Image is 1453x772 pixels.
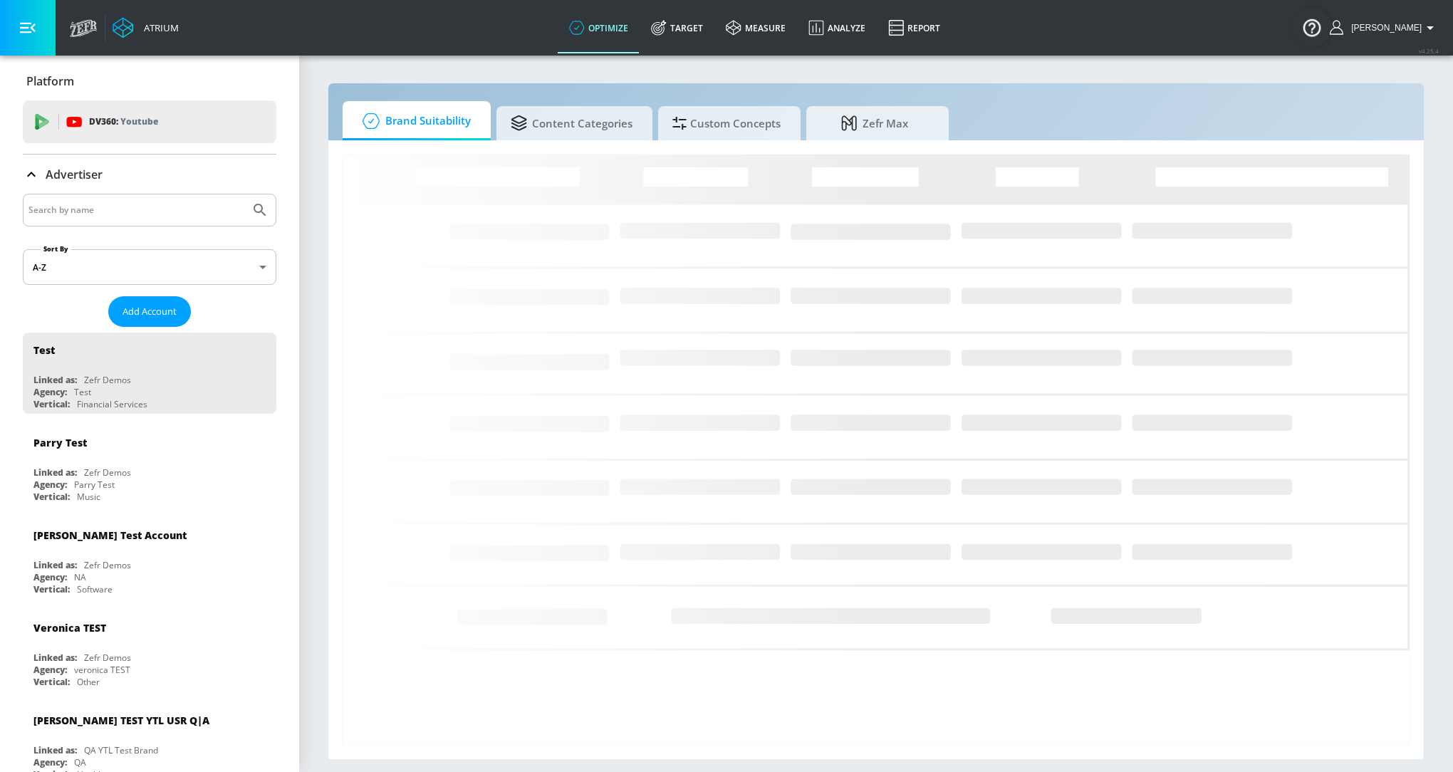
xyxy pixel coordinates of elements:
div: NA [74,571,86,583]
div: Software [77,583,113,595]
p: Advertiser [46,167,103,182]
div: Zefr Demos [84,652,131,664]
span: Add Account [123,303,177,320]
div: Linked as: [33,652,77,664]
a: Atrium [113,17,179,38]
a: Analyze [797,2,877,53]
span: v 4.25.4 [1419,47,1439,55]
div: QA YTL Test Brand [84,744,158,756]
div: Music [77,491,100,503]
button: Open Resource Center [1292,7,1332,47]
div: [PERSON_NAME] Test AccountLinked as:Zefr DemosAgency:NAVertical:Software [23,518,276,599]
div: Test [33,343,55,357]
a: optimize [558,2,640,53]
div: Platform [23,61,276,101]
div: Vertical: [33,583,70,595]
div: Advertiser [23,155,276,194]
div: Other [77,676,100,688]
div: Test [74,386,91,398]
button: Add Account [108,296,191,327]
a: Target [640,2,714,53]
div: Financial Services [77,398,147,410]
div: Zefr Demos [84,374,131,386]
p: DV360: [89,114,158,130]
span: login as: veronica.hernandez@zefr.com [1345,23,1422,33]
label: Sort By [41,244,71,254]
div: Zefr Demos [84,466,131,479]
div: veronica TEST [74,664,130,676]
p: Youtube [120,114,158,129]
div: Parry Test [33,436,87,449]
div: A-Z [23,249,276,285]
div: Agency: [33,479,67,491]
div: [PERSON_NAME] Test Account [33,528,187,542]
div: Agency: [33,571,67,583]
div: Linked as: [33,559,77,571]
div: Parry TestLinked as:Zefr DemosAgency:Parry TestVertical:Music [23,425,276,506]
div: Veronica TESTLinked as:Zefr DemosAgency:veronica TESTVertical:Other [23,610,276,692]
span: Content Categories [511,106,632,140]
div: TestLinked as:Zefr DemosAgency:TestVertical:Financial Services [23,333,276,414]
div: Linked as: [33,466,77,479]
span: Custom Concepts [672,106,781,140]
div: Agency: [33,664,67,676]
input: Search by name [28,201,244,219]
div: Parry Test [74,479,115,491]
div: Agency: [33,386,67,398]
div: Agency: [33,756,67,768]
a: Report [877,2,952,53]
div: QA [74,756,86,768]
span: Zefr Max [821,106,929,140]
span: Brand Suitability [357,104,471,138]
div: DV360: Youtube [23,100,276,143]
div: Zefr Demos [84,559,131,571]
div: [PERSON_NAME] TEST YTL USR Q|A [33,714,209,727]
div: Veronica TEST [33,621,106,635]
div: Vertical: [33,398,70,410]
div: Linked as: [33,744,77,756]
div: Linked as: [33,374,77,386]
div: Vertical: [33,676,70,688]
div: Atrium [138,21,179,34]
div: Vertical: [33,491,70,503]
p: Platform [26,73,74,89]
a: measure [714,2,797,53]
button: [PERSON_NAME] [1330,19,1439,36]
